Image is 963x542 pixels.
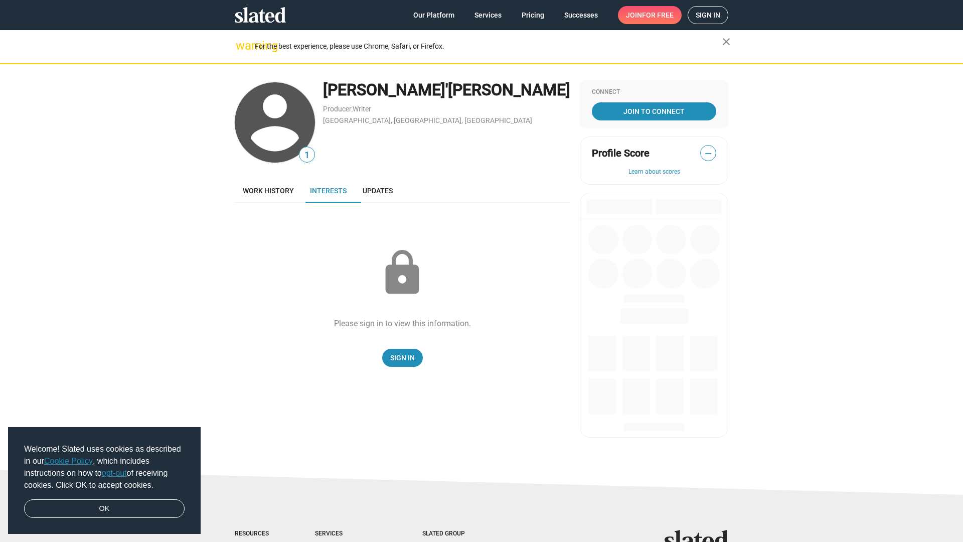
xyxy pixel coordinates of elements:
span: Updates [363,187,393,195]
button: Learn about scores [592,168,716,176]
a: Our Platform [405,6,462,24]
a: [GEOGRAPHIC_DATA], [GEOGRAPHIC_DATA], [GEOGRAPHIC_DATA] [323,116,532,124]
div: Please sign in to view this information. [334,318,471,329]
mat-icon: warning [236,40,248,52]
div: Resources [235,530,275,538]
div: Connect [592,88,716,96]
span: Work history [243,187,294,195]
a: Updates [355,179,401,203]
div: For the best experience, please use Chrome, Safari, or Firefox. [255,40,722,53]
span: , [352,107,353,112]
a: Interests [302,179,355,203]
a: Joinfor free [618,6,682,24]
span: Successes [564,6,598,24]
a: Pricing [514,6,552,24]
div: Slated Group [422,530,491,538]
span: Join [626,6,674,24]
span: Our Platform [413,6,454,24]
span: Sign in [696,7,720,24]
a: Sign in [688,6,728,24]
span: — [701,147,716,160]
a: opt-out [102,469,127,477]
span: Services [474,6,502,24]
span: for free [642,6,674,24]
a: Writer [353,105,371,113]
div: cookieconsent [8,427,201,534]
a: dismiss cookie message [24,499,185,518]
a: Producer [323,105,352,113]
mat-icon: close [720,36,732,48]
a: Sign In [382,349,423,367]
a: Cookie Policy [44,457,93,465]
div: [PERSON_NAME]'[PERSON_NAME] [323,79,570,101]
mat-icon: lock [377,248,427,298]
div: Services [315,530,382,538]
a: Services [466,6,510,24]
a: Work history [235,179,302,203]
span: Welcome! Slated uses cookies as described in our , which includes instructions on how to of recei... [24,443,185,491]
a: Successes [556,6,606,24]
span: Sign In [390,349,415,367]
span: Join To Connect [594,102,714,120]
span: Interests [310,187,347,195]
a: Join To Connect [592,102,716,120]
span: 1 [299,149,314,162]
span: Pricing [522,6,544,24]
span: Profile Score [592,147,650,160]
